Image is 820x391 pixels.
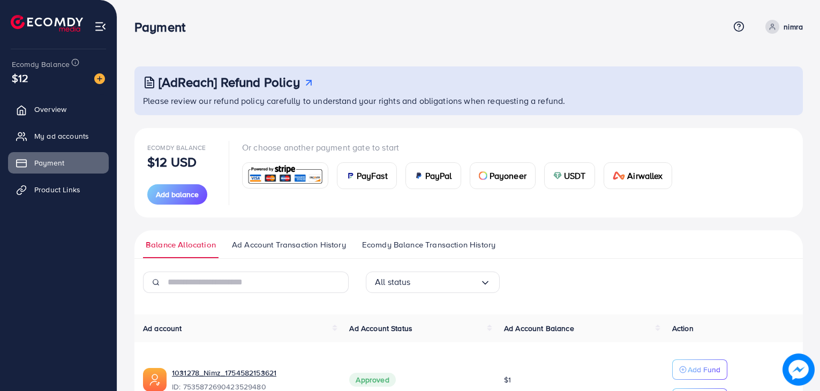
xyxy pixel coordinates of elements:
span: Add balance [156,189,199,200]
a: nimra [761,20,803,34]
h3: [AdReach] Refund Policy [159,74,300,90]
a: My ad accounts [8,125,109,147]
img: card [479,171,487,180]
span: Approved [349,373,395,387]
button: Add balance [147,184,207,205]
a: Payment [8,152,109,174]
span: $1 [504,374,511,385]
a: Product Links [8,179,109,200]
img: image [783,354,815,386]
span: My ad accounts [34,131,89,141]
a: cardPayFast [337,162,397,189]
img: menu [94,20,107,33]
p: Please review our refund policy carefully to understand your rights and obligations when requesti... [143,94,796,107]
span: Ad account [143,323,182,334]
img: card [346,171,355,180]
img: card [415,171,423,180]
p: nimra [784,20,803,33]
p: Or choose another payment gate to start [242,141,681,154]
span: $12 [12,70,28,86]
a: cardUSDT [544,162,595,189]
span: Action [672,323,694,334]
a: cardPayPal [405,162,461,189]
img: logo [11,15,83,32]
input: Search for option [411,274,480,290]
a: card [242,162,328,189]
a: cardAirwallex [604,162,672,189]
span: Overview [34,104,66,115]
a: Overview [8,99,109,120]
span: Balance Allocation [146,239,216,251]
span: USDT [564,169,586,182]
span: Ecomdy Balance [147,143,206,152]
span: Ad Account Balance [504,323,574,334]
a: cardPayoneer [470,162,536,189]
img: image [94,73,105,84]
span: Ecomdy Balance Transaction History [362,239,495,251]
span: Ecomdy Balance [12,59,70,70]
span: PayPal [425,169,452,182]
span: Payoneer [490,169,526,182]
span: Ad Account Status [349,323,412,334]
span: PayFast [357,169,388,182]
span: Ad Account Transaction History [232,239,346,251]
button: Add Fund [672,359,727,380]
span: Airwallex [627,169,663,182]
p: $12 USD [147,155,197,168]
h3: Payment [134,19,194,35]
p: Add Fund [688,363,720,376]
img: card [553,171,562,180]
div: Search for option [366,272,500,293]
span: Product Links [34,184,80,195]
a: 1031278_Nimz_1754582153621 [172,367,276,378]
span: Payment [34,157,64,168]
img: card [613,171,626,180]
img: card [246,164,325,187]
span: All status [375,274,411,290]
